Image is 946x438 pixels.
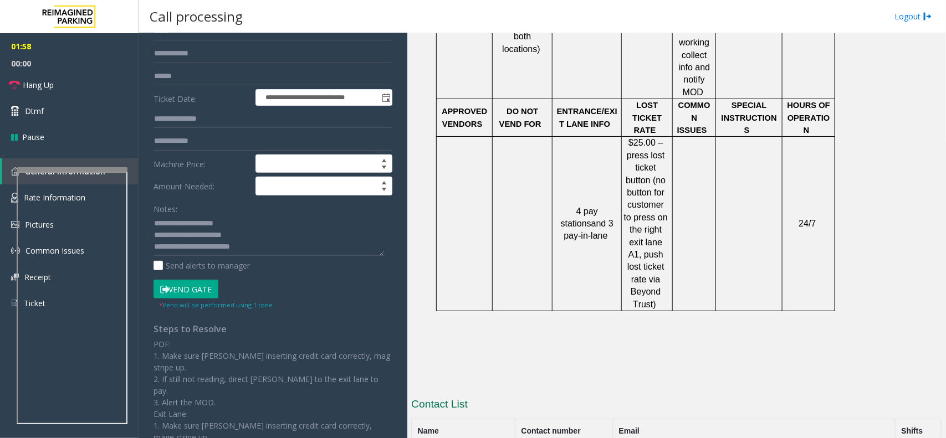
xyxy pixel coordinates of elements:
span: HOURS OF OPERATION [788,101,830,135]
img: 'icon' [11,298,18,308]
label: Notes: [154,199,177,215]
span: 24/7 [799,219,816,228]
span: APPROVED VENDORS [442,107,487,128]
span: $25.00 – press lost ticket button (no button for customer to press on the right exit lane A1, pus... [624,138,668,308]
span: Increase value [376,177,392,186]
label: Amount Needed: [151,177,253,195]
span: Hang Up [23,79,54,91]
span: Increase value [376,155,392,164]
span: Dtmf [25,105,44,117]
label: Send alerts to manager [154,260,250,271]
img: 'icon' [11,193,18,203]
span: General Information [25,166,105,177]
h4: Steps to Resolve [154,324,392,334]
img: 'icon' [11,246,20,255]
span: DO NOT VEND FOR [499,107,541,128]
a: General Information [2,158,139,184]
span: Toggle popup [380,90,392,105]
img: 'icon' [11,221,19,228]
span: and 3 pay-in-lane [564,219,613,240]
span: SPECIAL INSTRUCTIONS [722,101,777,135]
span: Pause [22,131,44,143]
span: Decrease value [376,164,392,173]
img: 'icon' [11,167,19,176]
span: COMMON ISSUES [677,101,710,135]
span: LOST TICKET RATE [632,101,662,135]
small: Vend will be performed using 1 tone [159,301,273,309]
h3: Call processing [144,3,248,30]
span: Decrease value [376,186,392,195]
label: Ticket Date: [151,89,253,106]
a: Logout [894,11,932,22]
span: 4 pay stations [561,207,598,228]
label: Machine Price: [151,154,253,173]
img: logout [923,11,932,22]
h3: Contact List [411,397,942,415]
span: ENTRANCE/EXIT LANE INFO [557,107,617,128]
img: 'icon' [11,274,19,281]
button: Vend Gate [154,280,218,298]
